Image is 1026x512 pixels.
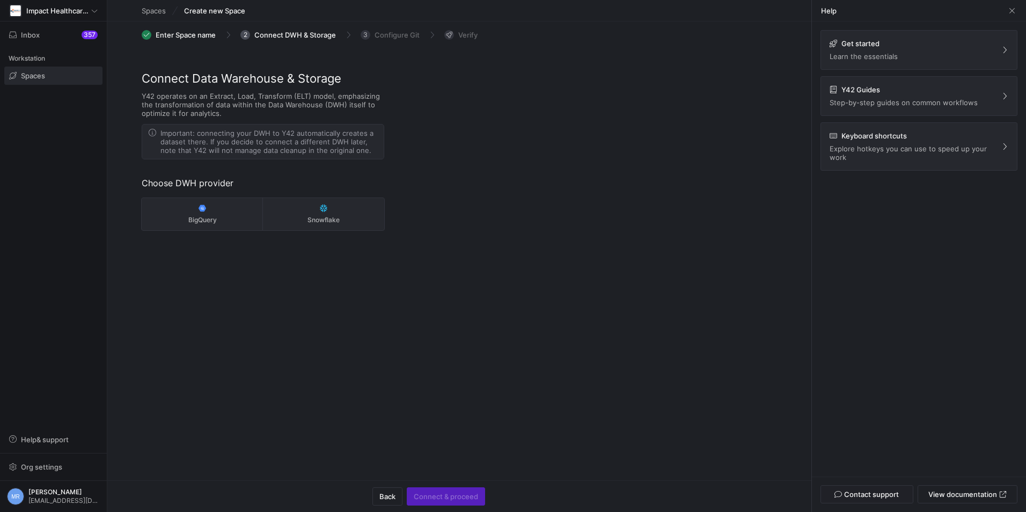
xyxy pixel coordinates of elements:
a: View documentation [918,485,1017,503]
button: BigQuery [142,198,263,230]
button: Snowflake [263,198,384,230]
span: Contact support [844,490,899,499]
span: Snowflake [267,216,380,224]
span: Important: connecting your DWH to Y42 automatically creates a dataset there. If you decide to con... [160,129,377,155]
button: Help& support [4,430,102,449]
a: Org settings [4,464,102,472]
span: Impact Healthcare Solutions [26,6,91,15]
span: [PERSON_NAME] [28,488,100,496]
button: Get startedLearn the essentials [820,30,1017,70]
span: Connect DWH & Storage [254,31,336,39]
span: Y42 operates on an Extract, Load, Transform (ELT) model, emphasizing the transformation of data w... [142,92,384,118]
button: Org settings [4,458,102,476]
button: MR[PERSON_NAME][EMAIL_ADDRESS][DOMAIN_NAME] [4,485,102,508]
span: Org settings [21,463,62,471]
p: Step-by-step guides on common workflows [830,98,978,107]
button: Inbox357 [4,26,102,44]
span: Create new Space [184,6,245,15]
span: 2 [244,31,247,39]
span: Enter Space name [156,31,216,39]
button: Back [372,487,402,506]
button: Y42 GuidesStep-by-step guides on common workflows [820,76,1017,116]
p: Get started [841,39,880,48]
span: Back [379,492,395,501]
span: Connect Data Warehouse & Storage [142,70,384,87]
p: Learn the essentials [830,52,898,61]
span: [EMAIL_ADDRESS][DOMAIN_NAME] [28,497,100,504]
span: Inbox [21,31,40,39]
img: https://storage.googleapis.com/y42-prod-data-exchange/images/6On40cC7BTNLwgzZ6Z6KvpMAPxzV1NWE9CLY... [10,5,21,16]
a: Help [820,6,837,16]
span: Help & support [21,435,69,444]
div: 357 [82,31,98,39]
span: Choose DWH provider [142,177,384,189]
p: Keyboard shortcuts [841,131,907,140]
span: BigQuery [146,216,259,224]
span: View documentation [928,490,997,499]
button: 2Connect DWH & Storage [240,30,336,40]
p: Y42 Guides [841,85,880,94]
span: Spaces [21,71,45,80]
div: MR [7,488,24,505]
button: Keyboard shortcutsExplore hotkeys you can use to speed up your work [820,122,1017,171]
a: Spaces [142,6,166,15]
button: Contact support [820,485,913,503]
button: Enter Space name [142,30,216,40]
div: Workstation [4,50,102,67]
a: Spaces [4,67,102,85]
p: Explore hotkeys you can use to speed up your work [830,144,1001,162]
